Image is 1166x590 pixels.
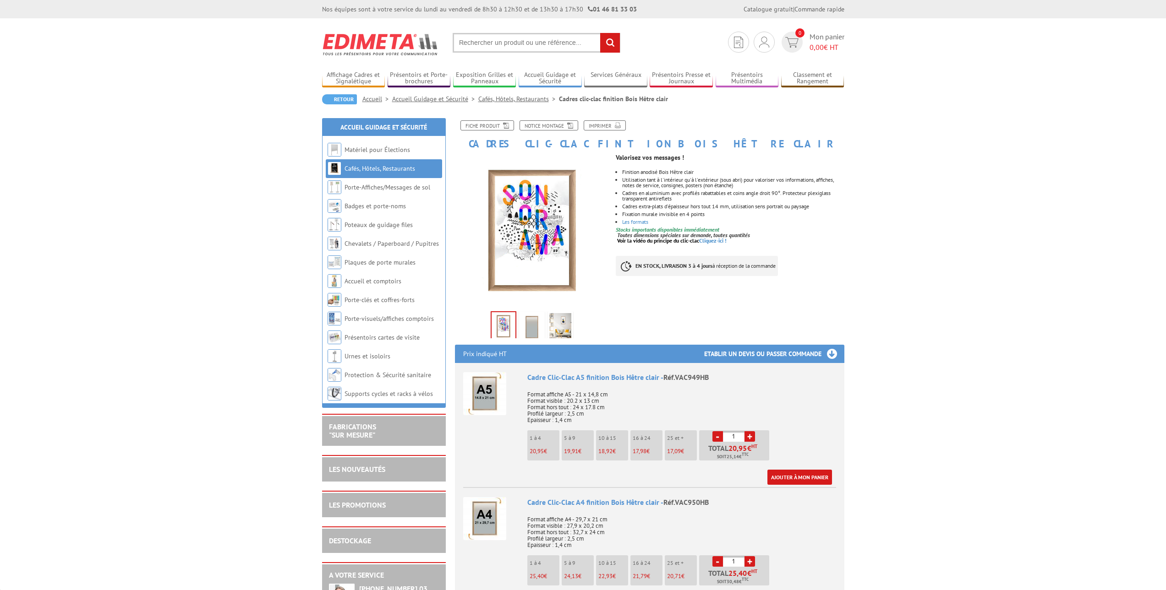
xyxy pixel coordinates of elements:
span: 20,71 [667,572,681,580]
input: Rechercher un produit ou une référence... [453,33,620,53]
img: Poteaux de guidage files [328,218,341,232]
li: Cadres extra-plats d'épaisseur hors tout 14 mm, utilisation sens portrait ou paysage [622,204,844,209]
p: 10 à 15 [598,435,628,441]
a: Protection & Sécurité sanitaire [345,371,431,379]
span: Soit € [717,453,749,460]
img: Cadre Clic-Clac A5 finition Bois Hêtre clair [463,372,506,415]
a: Porte-Affiches/Messages de sol [345,183,430,191]
span: 20,95 [530,447,544,455]
span: Voir la vidéo du principe du clic-clac [617,237,699,244]
p: € [530,448,559,455]
p: Total [701,444,769,460]
span: 20,95 [728,444,747,452]
img: Edimeta [322,27,439,61]
p: Format affiche A5 - 21 x 14,8 cm Format visible : 20.2 x 13 cm Format hors tout : 24 x 17.8 cm Pr... [527,385,836,423]
a: Badges et porte-noms [345,202,406,210]
img: Plaques de porte murales [328,255,341,269]
img: mise_en_scene_cadre_vac949hb.jpg [549,313,571,341]
span: 22,93 [598,572,613,580]
span: Réf.VAC950HB [663,498,709,507]
a: Matériel pour Élections [345,146,410,154]
img: devis rapide [759,37,769,48]
p: 16 à 24 [633,435,662,441]
p: Format affiche A4 - 29,7 x 21 cm Format visible : 27,9 x 20,2 cm Format hors tout : 32,7 x 24 cm ... [527,510,836,548]
img: devis rapide [734,37,743,48]
p: € [598,573,628,579]
a: LES PROMOTIONS [329,500,386,509]
a: Cafés, Hôtels, Restaurants [345,164,415,173]
a: Affichage Cadres et Signalétique [322,71,385,86]
a: Supports cycles et racks à vélos [345,390,433,398]
p: € [667,448,697,455]
h3: Etablir un devis ou passer commande [704,345,844,363]
a: Classement et Rangement [781,71,844,86]
img: cadre_bois_vide.jpg [521,313,543,341]
p: 5 à 9 [564,435,594,441]
span: 0 [795,28,805,38]
a: Plaques de porte murales [345,258,416,266]
img: cadre_vac949hb.jpg [492,312,515,341]
a: DESTOCKAGE [329,536,371,545]
p: € [598,448,628,455]
li: Cadres en aluminium avec profilés rabattables et coins angle droit 90°. Protecteur plexiglass tra... [622,190,844,201]
a: Commande rapide [794,5,844,13]
p: € [530,573,559,579]
p: Total [701,569,769,585]
span: 0,00 [810,43,824,52]
span: € [747,569,751,577]
li: Cadres clic-clac finition Bois Hêtre clair [559,94,668,103]
a: Cafés, Hôtels, Restaurants [478,95,559,103]
p: Prix indiqué HT [463,345,507,363]
p: € [564,448,594,455]
span: € HT [810,42,844,53]
div: Nos équipes sont à votre service du lundi au vendredi de 8h30 à 12h30 et de 13h30 à 17h30 [322,5,637,14]
span: 18,92 [598,447,613,455]
sup: HT [751,443,757,449]
sup: TTC [742,577,749,582]
img: Urnes et isoloirs [328,349,341,363]
a: - [712,431,723,442]
img: Protection & Sécurité sanitaire [328,368,341,382]
p: 1 à 4 [530,560,559,566]
div: | [744,5,844,14]
a: + [744,556,755,567]
span: Mon panier [810,32,844,53]
img: Porte-Affiches/Messages de sol [328,180,341,194]
a: FABRICATIONS"Sur Mesure" [329,422,376,439]
p: 25 et + [667,560,697,566]
span: 30,48 [727,578,739,585]
div: Cadre Clic-Clac A4 finition Bois Hêtre clair - [527,497,836,508]
span: Réf.VAC949HB [663,373,709,382]
a: Fiche produit [460,120,514,130]
img: Badges et porte-noms [328,199,341,213]
p: € [633,448,662,455]
img: Supports cycles et racks à vélos [328,387,341,401]
p: 10 à 15 [598,560,628,566]
a: Présentoirs cartes de visite [345,333,420,341]
h2: A votre service [329,571,439,579]
strong: EN STOCK, LIVRAISON 3 à 4 jours [635,262,712,269]
img: Chevalets / Paperboard / Pupitres [328,237,341,250]
a: Urnes et isoloirs [345,352,390,360]
span: 25,40 [728,569,747,577]
a: - [712,556,723,567]
img: Porte-visuels/affiches comptoirs [328,312,341,325]
img: Cadre Clic-Clac A4 finition Bois Hêtre clair [463,497,506,540]
a: Porte-clés et coffres-forts [345,296,415,304]
a: LES NOUVEAUTÉS [329,465,385,474]
sup: TTC [742,452,749,457]
a: Présentoirs et Porte-brochures [388,71,451,86]
div: Fixation murale invisible en 4 points [622,211,844,217]
span: 19,91 [564,447,578,455]
sup: HT [751,568,757,574]
span: 25,14 [727,453,739,460]
p: € [667,573,697,579]
a: Poteaux de guidage files [345,221,413,229]
p: € [564,573,594,579]
span: 25,40 [530,572,544,580]
a: Chevalets / Paperboard / Pupitres [345,239,439,248]
p: 5 à 9 [564,560,594,566]
font: Stocks importants disponibles immédiatement [616,226,719,233]
img: Présentoirs cartes de visite [328,330,341,344]
div: Cadre Clic-Clac A5 finition Bois Hêtre clair - [527,372,836,383]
